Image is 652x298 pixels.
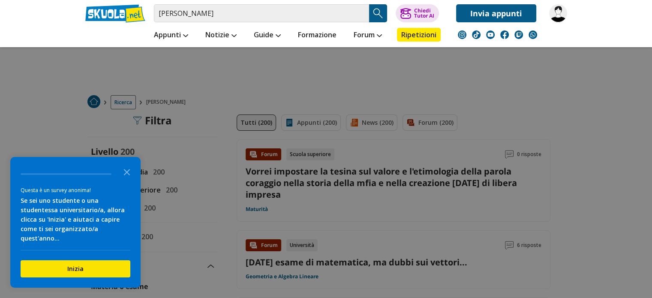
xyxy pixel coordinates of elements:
[252,28,283,43] a: Guide
[456,4,536,22] a: Invia appunti
[352,28,384,43] a: Forum
[397,28,441,42] a: Ripetizioni
[414,8,434,18] div: Chiedi Tutor AI
[549,4,567,22] img: marching.guy
[21,196,130,243] div: Se sei uno studente o una studentessa universitario/a, allora clicca su 'Inizia' e aiutaci a capi...
[10,157,141,288] div: Survey
[529,30,537,39] img: WhatsApp
[396,4,439,22] button: ChiediTutor AI
[118,163,135,180] button: Close the survey
[372,7,385,20] img: Cerca appunti, riassunti o versioni
[296,28,339,43] a: Formazione
[21,186,130,194] div: Questa è un survey anonima!
[500,30,509,39] img: facebook
[458,30,466,39] img: instagram
[369,4,387,22] button: Search Button
[152,28,190,43] a: Appunti
[486,30,495,39] img: youtube
[514,30,523,39] img: twitch
[21,260,130,277] button: Inizia
[472,30,481,39] img: tiktok
[154,4,369,22] input: Cerca appunti, riassunti o versioni
[203,28,239,43] a: Notizie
